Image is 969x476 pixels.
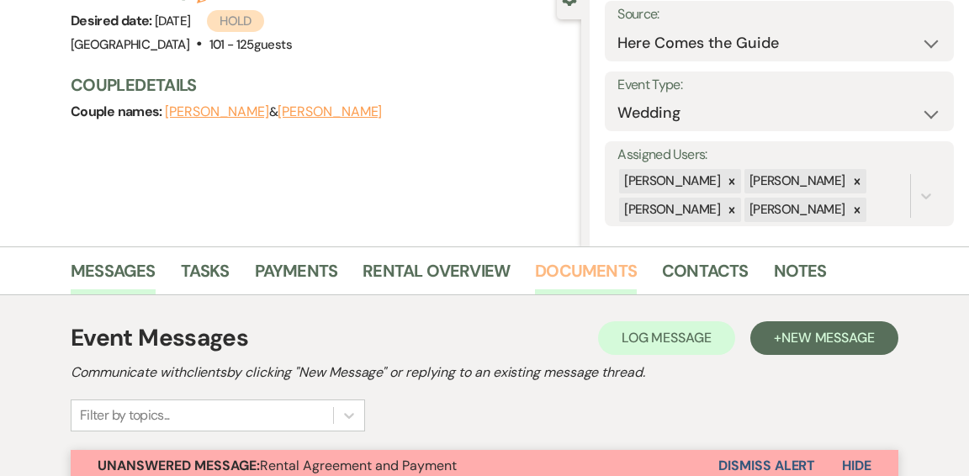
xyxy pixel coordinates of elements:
[622,329,712,346] span: Log Message
[662,257,749,294] a: Contacts
[209,36,292,53] span: 101 - 125 guests
[71,103,165,120] span: Couple names:
[278,105,382,119] button: [PERSON_NAME]
[617,143,941,167] label: Assigned Users:
[619,169,723,193] div: [PERSON_NAME]
[619,198,723,222] div: [PERSON_NAME]
[363,257,510,294] a: Rental Overview
[71,362,898,383] h2: Communicate with clients by clicking "New Message" or replying to an existing message thread.
[598,321,735,355] button: Log Message
[617,3,941,27] label: Source:
[71,12,155,29] span: Desired date:
[744,169,848,193] div: [PERSON_NAME]
[165,103,382,120] span: &
[207,10,263,32] span: Hold
[181,257,230,294] a: Tasks
[617,73,941,98] label: Event Type:
[80,405,170,426] div: Filter by topics...
[535,257,637,294] a: Documents
[781,329,875,346] span: New Message
[842,457,871,474] span: Hide
[255,257,338,294] a: Payments
[774,257,827,294] a: Notes
[744,198,848,222] div: [PERSON_NAME]
[155,13,264,29] span: [DATE]
[71,320,248,356] h1: Event Messages
[165,105,269,119] button: [PERSON_NAME]
[98,457,457,474] span: Rental Agreement and Payment
[71,257,156,294] a: Messages
[750,321,898,355] button: +New Message
[98,457,260,474] strong: Unanswered Message:
[71,73,564,97] h3: Couple Details
[71,36,189,53] span: [GEOGRAPHIC_DATA]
